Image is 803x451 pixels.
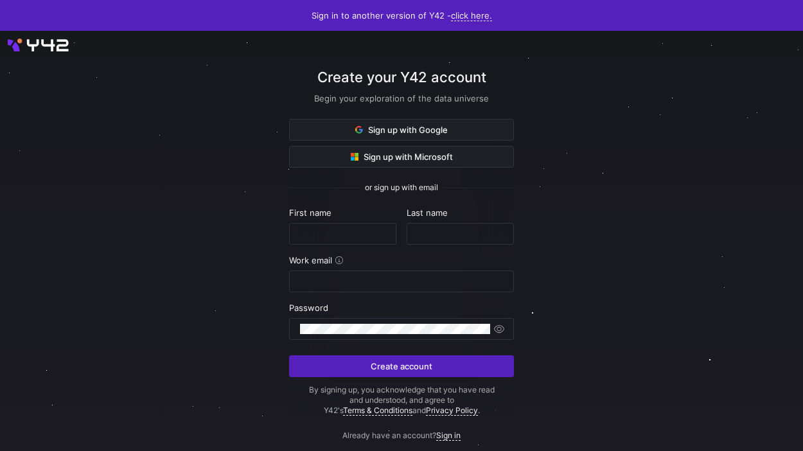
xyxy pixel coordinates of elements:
span: Sign up with Microsoft [351,152,453,162]
a: Privacy Policy [426,405,478,416]
button: Sign up with Microsoft [289,146,514,168]
button: Sign up with Google [289,119,514,141]
span: Password [289,303,328,313]
a: Sign in [436,430,461,441]
p: Already have an account? [289,416,514,440]
a: Terms & Conditions [343,405,412,416]
a: click here. [451,10,492,21]
button: Create account [289,355,514,377]
div: Create your Y42 account [289,67,514,119]
div: Begin your exploration of the data universe [289,93,514,103]
span: Last name [407,208,448,218]
span: Sign up with Google [355,125,448,135]
span: or sign up with email [365,183,438,192]
span: Create account [371,361,432,371]
span: Work email [289,255,332,265]
span: First name [289,208,331,218]
p: By signing up, you acknowledge that you have read and understood, and agree to Y42's and . [289,385,514,416]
